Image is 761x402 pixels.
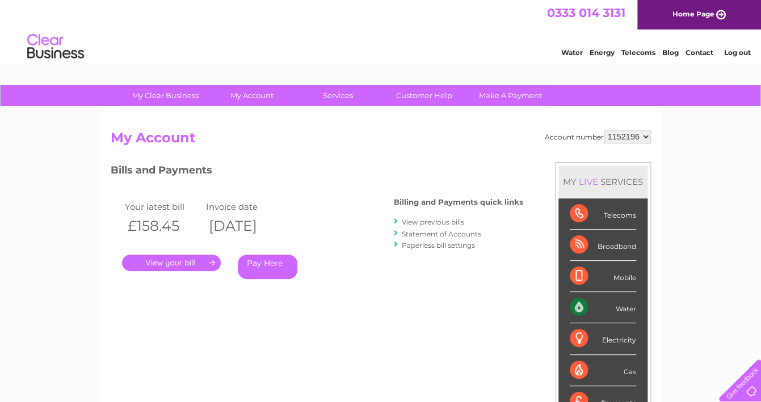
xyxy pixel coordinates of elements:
a: Statement of Accounts [402,230,481,238]
div: LIVE [577,176,600,187]
a: 0333 014 3131 [547,6,625,20]
th: £158.45 [122,214,204,238]
td: Invoice date [203,199,285,214]
th: [DATE] [203,214,285,238]
a: Customer Help [377,85,471,106]
img: logo.png [27,29,85,64]
a: My Account [205,85,298,106]
a: Contact [686,48,713,57]
a: Telecoms [621,48,655,57]
a: My Clear Business [119,85,212,106]
a: Log out [724,48,750,57]
a: Services [291,85,385,106]
a: . [122,255,221,271]
a: View previous bills [402,218,464,226]
div: Mobile [570,261,636,292]
div: Telecoms [570,198,636,230]
div: Broadband [570,230,636,261]
a: Energy [590,48,615,57]
a: Paperless bill settings [402,241,475,249]
div: MY SERVICES [558,166,648,198]
td: Your latest bill [122,199,204,214]
div: Account number [545,130,651,143]
h4: Billing and Payments quick links [394,198,523,206]
div: Clear Business is a trading name of Verastar Limited (registered in [GEOGRAPHIC_DATA] No. 3667643... [113,6,649,55]
h3: Bills and Payments [111,162,523,182]
a: Blog [662,48,679,57]
a: Pay Here [238,255,297,279]
div: Gas [570,355,636,386]
h2: My Account [111,130,651,151]
div: Electricity [570,323,636,354]
a: Water [561,48,583,57]
div: Water [570,292,636,323]
a: Make A Payment [464,85,557,106]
